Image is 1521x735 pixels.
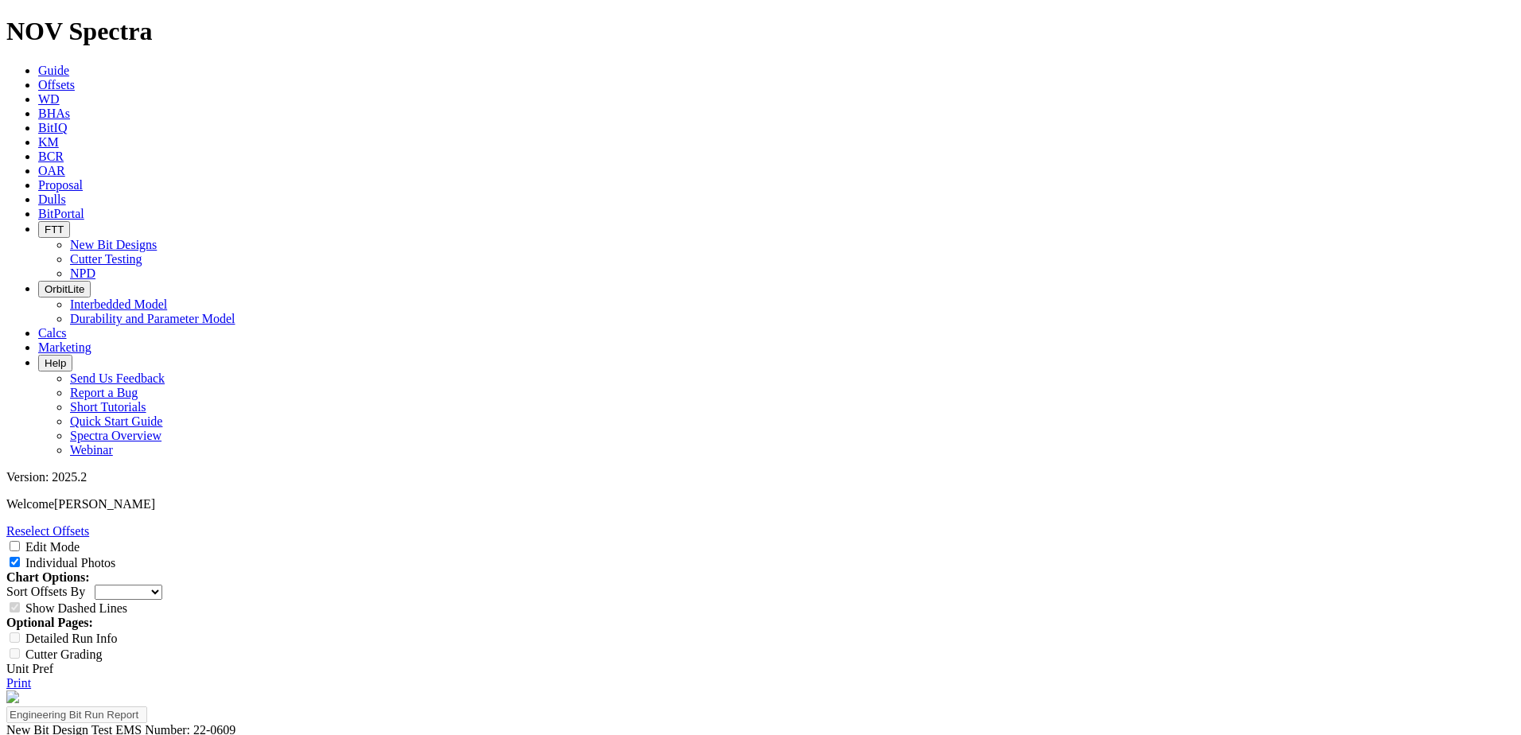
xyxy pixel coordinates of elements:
[70,238,157,251] a: New Bit Designs
[45,357,66,369] span: Help
[70,443,113,457] a: Webinar
[70,414,162,428] a: Quick Start Guide
[45,283,84,295] span: OrbitLite
[38,121,67,134] a: BitIQ
[38,164,65,177] a: OAR
[6,690,19,703] img: NOV_WT_RH_Logo_Vert_RGB_F.d63d51a4.png
[70,429,161,442] a: Spectra Overview
[25,540,80,554] label: Edit Mode
[38,207,84,220] a: BitPortal
[38,178,83,192] a: Proposal
[70,312,235,325] a: Durability and Parameter Model
[6,676,31,690] a: Print
[38,107,70,120] a: BHAs
[38,92,60,106] a: WD
[38,150,64,163] a: BCR
[6,17,1515,46] h1: NOV Spectra
[25,632,118,645] label: Detailed Run Info
[70,266,95,280] a: NPD
[38,326,67,340] a: Calcs
[45,224,64,235] span: FTT
[70,252,142,266] a: Cutter Testing
[6,662,53,675] a: Unit Pref
[38,281,91,297] button: OrbitLite
[6,706,147,723] input: Click to edit report title
[25,556,115,570] label: Individual Photos
[25,601,127,615] label: Show Dashed Lines
[70,386,138,399] a: Report a Bug
[6,524,89,538] a: Reselect Offsets
[38,64,69,77] a: Guide
[54,497,155,511] span: [PERSON_NAME]
[6,570,89,584] strong: Chart Options:
[25,647,102,661] label: Cutter Grading
[38,135,59,149] a: KM
[70,400,146,414] a: Short Tutorials
[38,192,66,206] a: Dulls
[6,497,1515,511] p: Welcome
[38,355,72,371] button: Help
[6,470,1515,484] div: Version: 2025.2
[6,585,85,598] label: Sort Offsets By
[38,78,75,91] a: Offsets
[70,371,165,385] a: Send Us Feedback
[70,297,167,311] a: Interbedded Model
[38,340,91,354] a: Marketing
[6,616,93,629] strong: Optional Pages:
[38,221,70,238] button: FTT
